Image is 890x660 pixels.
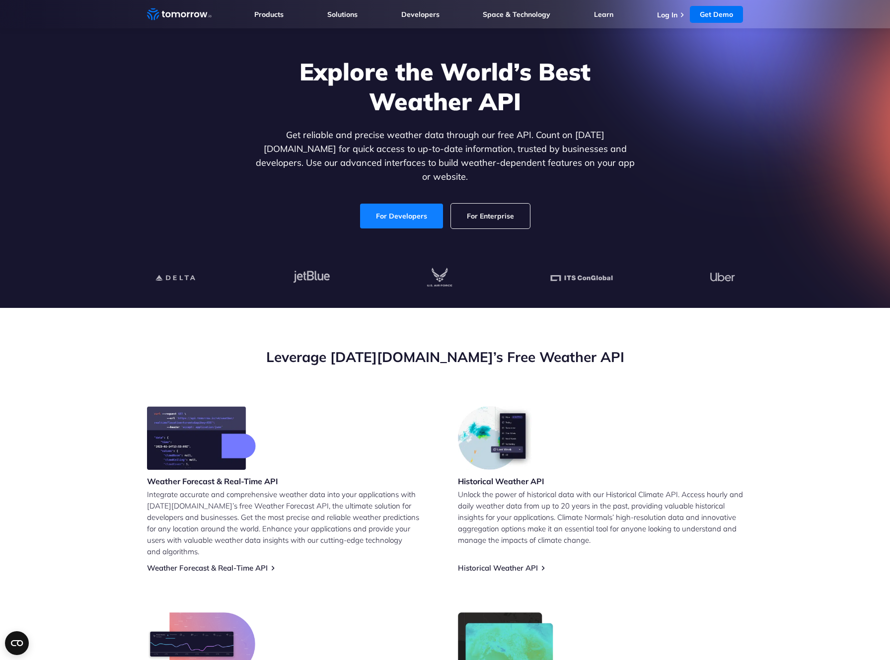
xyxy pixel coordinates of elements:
[451,204,530,228] a: For Enterprise
[401,10,440,19] a: Developers
[458,563,538,573] a: Historical Weather API
[458,476,544,487] h3: Historical Weather API
[147,476,278,487] h3: Weather Forecast & Real-Time API
[253,128,637,184] p: Get reliable and precise weather data through our free API. Count on [DATE][DOMAIN_NAME] for quic...
[147,563,268,573] a: Weather Forecast & Real-Time API
[253,57,637,116] h1: Explore the World’s Best Weather API
[5,631,29,655] button: Open CMP widget
[147,348,743,367] h2: Leverage [DATE][DOMAIN_NAME]’s Free Weather API
[690,6,743,23] a: Get Demo
[594,10,613,19] a: Learn
[254,10,284,19] a: Products
[458,489,743,546] p: Unlock the power of historical data with our Historical Climate API. Access hourly and daily weat...
[657,10,677,19] a: Log In
[483,10,550,19] a: Space & Technology
[360,204,443,228] a: For Developers
[147,7,212,22] a: Home link
[147,489,432,557] p: Integrate accurate and comprehensive weather data into your applications with [DATE][DOMAIN_NAME]...
[327,10,358,19] a: Solutions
